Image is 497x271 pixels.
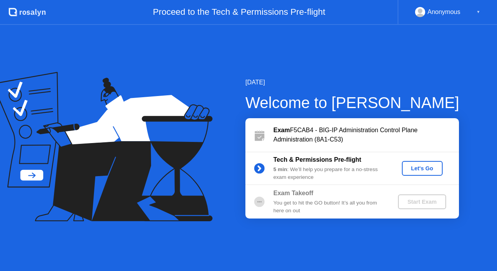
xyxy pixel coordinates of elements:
[273,190,313,196] b: Exam Takeoff
[476,7,480,17] div: ▼
[401,199,443,205] div: Start Exam
[273,199,385,215] div: You get to hit the GO button! It’s all you from here on out
[273,127,290,133] b: Exam
[402,161,443,176] button: Let's Go
[273,156,361,163] b: Tech & Permissions Pre-flight
[398,194,446,209] button: Start Exam
[245,78,459,87] div: [DATE]
[427,7,461,17] div: Anonymous
[405,165,440,171] div: Let's Go
[273,166,287,172] b: 5 min
[273,126,459,144] div: F5CAB4 - BIG-IP Administration Control Plane Administration (8A1-C53)
[273,166,385,182] div: : We’ll help you prepare for a no-stress exam experience
[245,91,459,114] div: Welcome to [PERSON_NAME]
